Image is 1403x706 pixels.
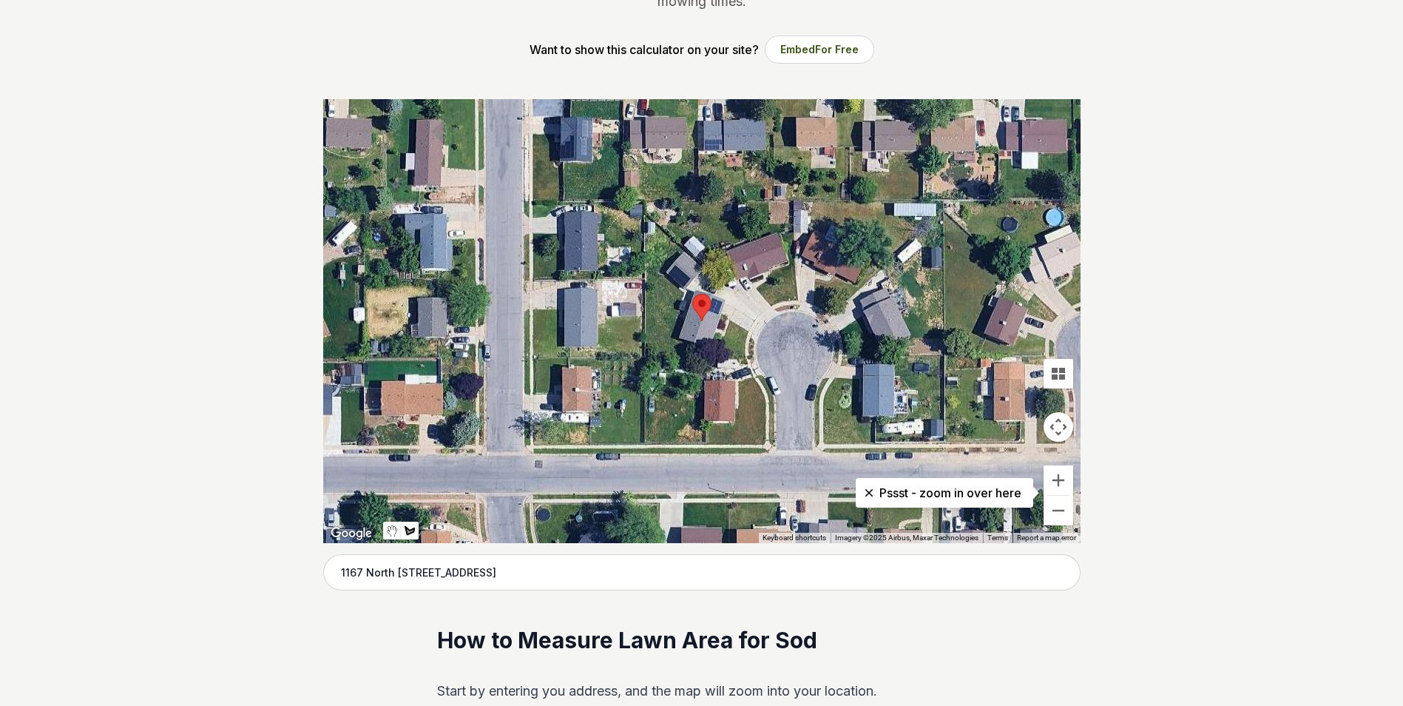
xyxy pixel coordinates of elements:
[1044,359,1073,389] button: Tilt map
[323,554,1081,591] input: Enter your address to get started
[437,679,966,703] p: Start by entering you address, and the map will zoom into your location.
[383,522,401,539] button: Stop drawing
[530,41,759,58] p: Want to show this calculator on your site?
[765,36,874,64] button: EmbedFor Free
[815,43,859,56] span: For Free
[835,534,978,542] span: Imagery ©2025 Airbus, Maxar Technologies
[868,484,1021,502] p: Pssst - zoom in over here
[401,522,419,539] button: Draw a shape
[1044,412,1073,442] button: Map camera controls
[987,534,1008,542] a: Terms (opens in new tab)
[1017,534,1076,542] a: Report a map error
[1044,465,1073,495] button: Zoom in
[327,524,376,543] img: Google
[763,533,826,543] button: Keyboard shortcuts
[327,524,376,543] a: Open this area in Google Maps (opens a new window)
[1044,496,1073,525] button: Zoom out
[437,626,966,656] h2: How to Measure Lawn Area for Sod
